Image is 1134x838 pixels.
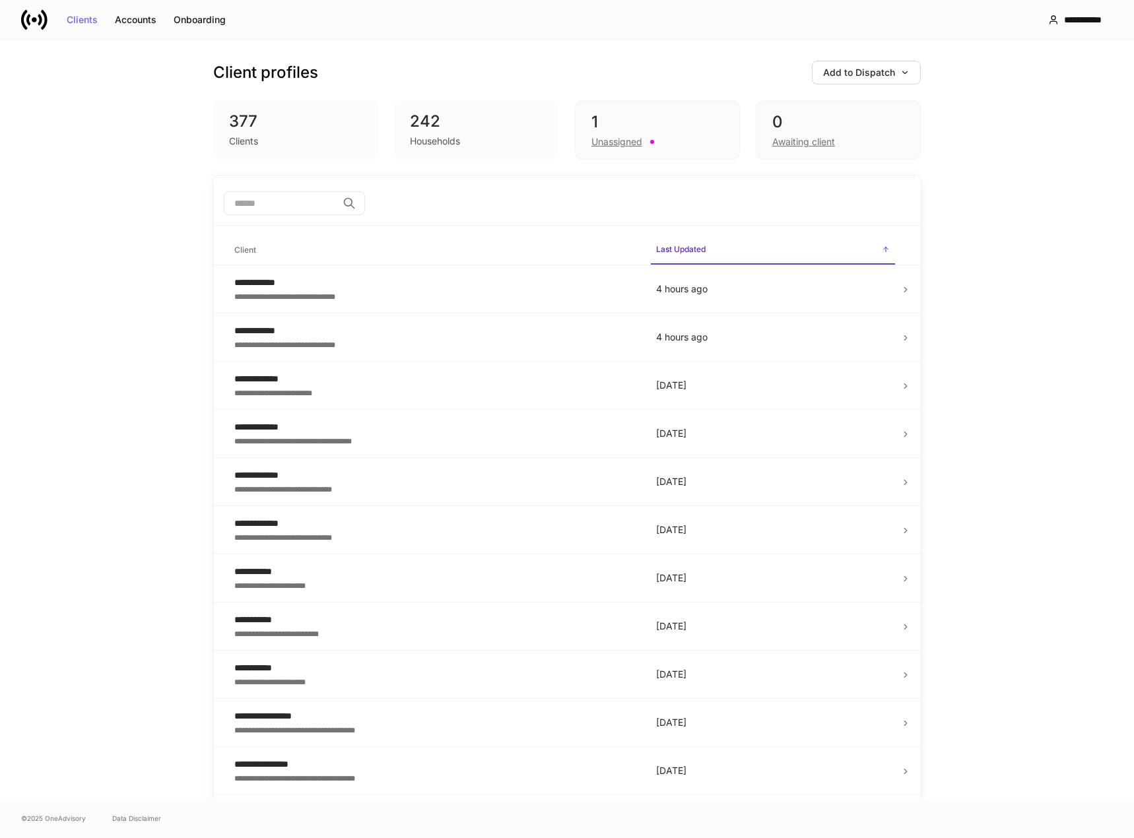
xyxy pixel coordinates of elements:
[656,764,890,777] p: [DATE]
[165,9,234,30] button: Onboarding
[229,135,258,148] div: Clients
[410,111,543,132] div: 242
[772,135,835,148] div: Awaiting client
[656,668,890,681] p: [DATE]
[656,475,890,488] p: [DATE]
[213,62,318,83] h3: Client profiles
[656,716,890,729] p: [DATE]
[656,571,890,585] p: [DATE]
[58,9,106,30] button: Clients
[812,61,921,84] button: Add to Dispatch
[656,243,706,255] h6: Last Updated
[21,813,86,823] span: © 2025 OneAdvisory
[656,282,890,296] p: 4 hours ago
[756,100,921,160] div: 0Awaiting client
[651,236,895,265] span: Last Updated
[112,813,161,823] a: Data Disclaimer
[115,15,156,24] div: Accounts
[234,243,256,256] h6: Client
[656,427,890,440] p: [DATE]
[575,100,740,160] div: 1Unassigned
[656,523,890,536] p: [DATE]
[772,112,904,133] div: 0
[229,237,640,264] span: Client
[591,135,642,148] div: Unassigned
[67,15,98,24] div: Clients
[591,112,723,133] div: 1
[229,111,362,132] div: 377
[410,135,460,148] div: Households
[823,68,910,77] div: Add to Dispatch
[106,9,165,30] button: Accounts
[656,620,890,633] p: [DATE]
[174,15,226,24] div: Onboarding
[656,331,890,344] p: 4 hours ago
[656,379,890,392] p: [DATE]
